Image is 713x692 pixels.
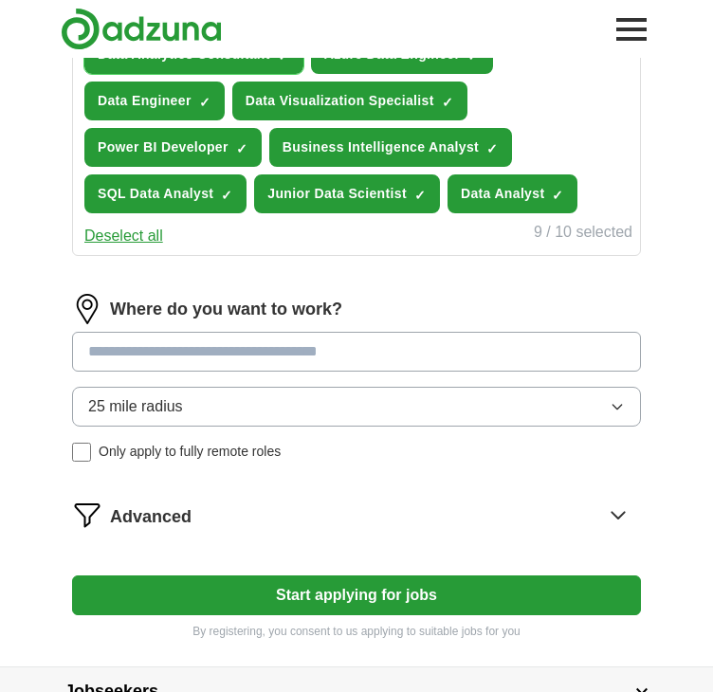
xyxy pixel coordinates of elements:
[283,137,479,157] span: Business Intelligence Analyst
[84,82,225,120] button: Data Engineer✓
[461,184,545,204] span: Data Analyst
[72,443,91,462] input: Only apply to fully remote roles
[99,442,281,462] span: Only apply to fully remote roles
[267,184,407,204] span: Junior Data Scientist
[98,184,213,204] span: SQL Data Analyst
[269,128,512,167] button: Business Intelligence Analyst✓
[72,387,641,427] button: 25 mile radius
[72,500,102,530] img: filter
[232,82,467,120] button: Data Visualization Specialist✓
[84,225,163,247] button: Deselect all
[88,395,183,418] span: 25 mile radius
[254,174,440,213] button: Junior Data Scientist✓
[110,297,342,322] label: Where do you want to work?
[72,294,102,324] img: location.png
[486,141,498,156] span: ✓
[611,9,652,50] button: Toggle main navigation menu
[84,174,247,213] button: SQL Data Analyst✓
[221,188,232,203] span: ✓
[98,91,192,111] span: Data Engineer
[552,188,563,203] span: ✓
[534,221,632,247] div: 9 / 10 selected
[110,504,192,530] span: Advanced
[246,91,434,111] span: Data Visualization Specialist
[442,95,453,110] span: ✓
[72,623,641,640] p: By registering, you consent to us applying to suitable jobs for you
[84,128,262,167] button: Power BI Developer✓
[448,174,578,213] button: Data Analyst✓
[199,95,210,110] span: ✓
[414,188,426,203] span: ✓
[72,575,641,615] button: Start applying for jobs
[236,141,247,156] span: ✓
[98,137,229,157] span: Power BI Developer
[61,8,222,50] img: Adzuna logo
